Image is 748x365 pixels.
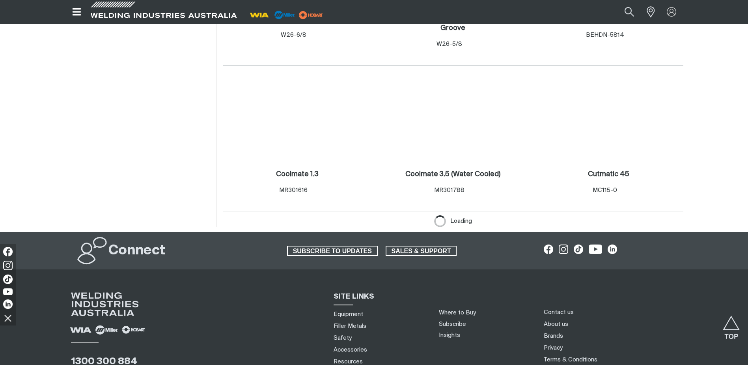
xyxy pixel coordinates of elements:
[436,41,462,47] span: W26-5/8
[276,171,319,178] h2: Coolmate 1.3
[434,187,464,193] span: MR301788
[3,275,13,284] img: TikTok
[3,288,13,295] img: YouTube
[334,322,366,330] a: Filler Metals
[450,215,472,227] span: Loading
[405,171,500,178] h2: Coolmate 3.5 (Water Cooled)
[386,246,456,256] span: SALES & SUPPORT
[439,332,460,338] a: Insights
[334,310,363,318] a: Equipment
[334,293,374,300] span: SITE LINKS
[297,9,325,21] img: miller
[588,170,629,179] a: Cutmatic 45
[544,320,568,328] a: About us
[722,316,740,333] button: Scroll to top
[3,261,13,270] img: Instagram
[588,171,629,178] h2: Cutmatic 45
[586,32,624,38] span: BEHDN-5814
[593,187,617,193] span: MC115-0
[276,170,319,179] a: Coolmate 1.3
[439,321,466,327] a: Subscribe
[287,246,378,256] a: SUBSCRIBE TO UPDATES
[544,344,563,352] a: Privacy
[288,246,377,256] span: SUBSCRIBE TO UPDATES
[281,32,306,38] span: W26-6/8
[405,170,500,179] a: Coolmate 3.5 (Water Cooled)
[544,332,563,340] a: Brands
[334,334,352,342] a: Safety
[439,310,476,316] a: Where to Buy
[334,346,367,354] a: Accessories
[3,247,13,256] img: Facebook
[606,3,642,21] input: Product name or item number...
[544,356,597,364] a: Terms & Conditions
[1,311,15,325] img: hide socials
[297,12,325,18] a: miller
[386,246,457,256] a: SALES & SUPPORT
[616,3,643,21] button: Search products
[3,299,13,309] img: LinkedIn
[108,242,165,260] h2: Connect
[279,187,308,193] span: MR301616
[544,308,574,316] a: Contact us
